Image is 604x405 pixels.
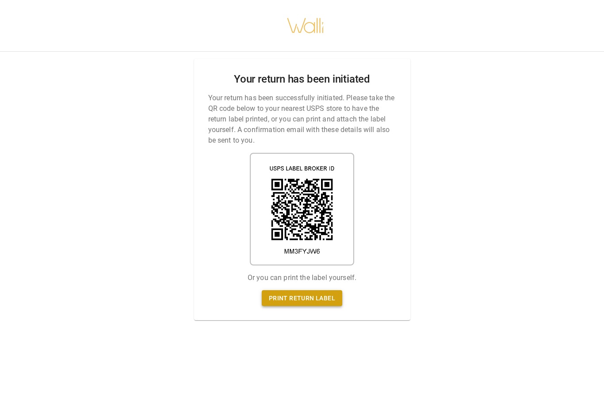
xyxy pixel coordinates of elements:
[250,153,354,265] img: shipping label qr code
[208,93,396,146] p: Your return has been successfully initiated. Please take the QR code below to your nearest USPS s...
[234,73,370,86] h2: Your return has been initiated
[248,273,356,283] p: Or you can print the label yourself.
[262,290,342,307] a: Print return label
[287,7,325,45] img: walli-inc.myshopify.com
